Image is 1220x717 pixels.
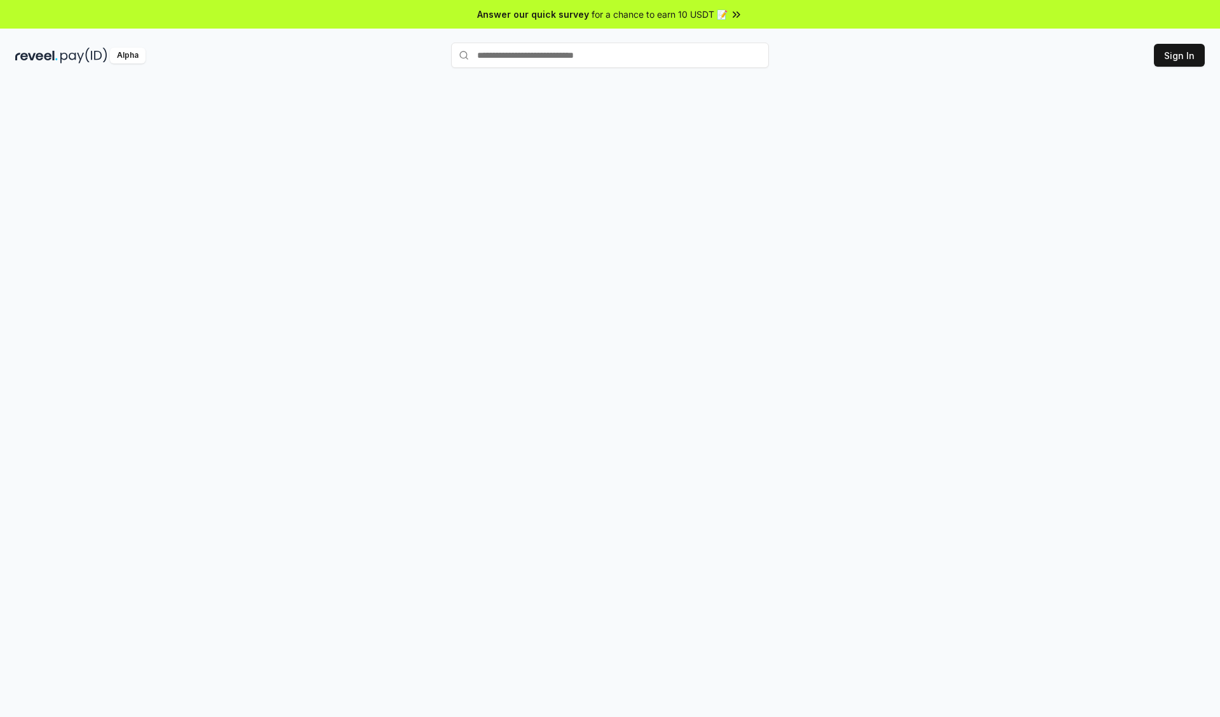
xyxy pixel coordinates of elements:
div: Alpha [110,48,146,64]
button: Sign In [1154,44,1205,67]
img: reveel_dark [15,48,58,64]
img: pay_id [60,48,107,64]
span: Answer our quick survey [477,8,589,21]
span: for a chance to earn 10 USDT 📝 [592,8,728,21]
